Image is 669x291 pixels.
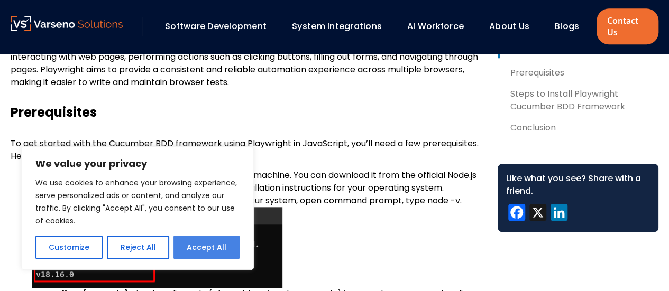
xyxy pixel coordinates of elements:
[506,172,650,198] div: Like what you see? Share with a friend.
[107,236,169,259] button: Reject All
[160,17,281,35] div: Software Development
[498,67,658,79] a: Prerequisites
[287,17,397,35] div: System Integrations
[11,105,481,120] h3: Prerequisites
[173,236,240,259] button: Accept All
[35,236,103,259] button: Customize
[498,88,658,113] a: Steps to Install Playwright Cucumber BDD Framework
[489,20,529,32] a: About Us
[402,17,479,35] div: AI Workforce
[506,204,527,223] a: Facebook
[597,8,658,44] a: Contact Us
[292,20,382,32] a: System Integrations
[498,121,658,134] a: Conclusion
[35,157,240,170] p: We value your privacy
[527,204,548,223] a: X
[548,204,570,223] a: LinkedIn
[11,16,123,37] a: Varseno Solutions – Product Engineering & IT Services
[11,16,123,31] img: Varseno Solutions – Product Engineering & IT Services
[11,137,481,163] p: To get started with the Cucumber BDD framework using Playwright in JavaScript, you’ll need a few ...
[165,20,267,32] a: Software Development
[407,20,464,32] a: AI Workforce
[549,17,594,35] div: Blogs
[484,17,544,35] div: About Us
[35,176,240,227] p: We use cookies to enhance your browsing experience, serve personalized ads or content, and analyz...
[555,20,579,32] a: Blogs
[32,169,481,288] li: Make sure you have Node.js installed on your machine. You can download it from the official Node....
